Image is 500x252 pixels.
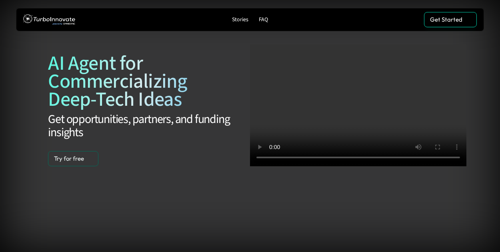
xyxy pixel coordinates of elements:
img: TurboInnovate Logo [23,12,75,27]
p: Stories [232,16,248,23]
a: Get Started [424,12,477,27]
p: Get Started [430,16,462,23]
a: Stories [229,14,252,25]
p: FAQ [259,16,268,23]
a: FAQ [256,14,271,25]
